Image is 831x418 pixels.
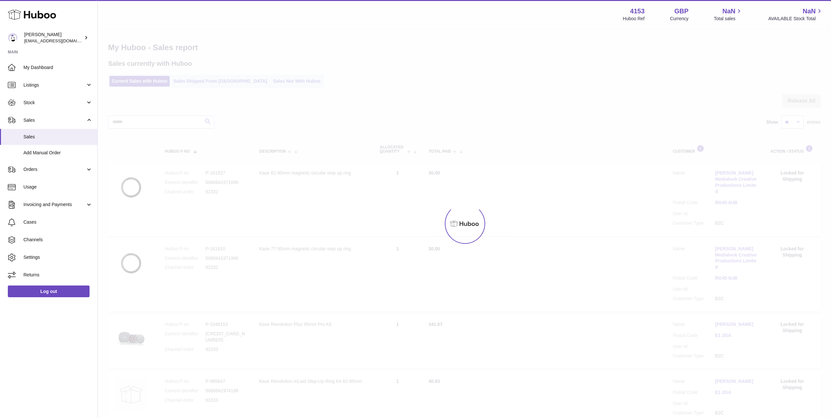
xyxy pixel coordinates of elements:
span: Usage [23,184,92,190]
div: Currency [670,16,689,22]
img: sales@kasefilters.com [8,33,18,43]
span: Total sales [714,16,743,22]
span: Orders [23,166,86,173]
span: Returns [23,272,92,278]
span: AVAILABLE Stock Total [768,16,823,22]
span: [EMAIL_ADDRESS][DOMAIN_NAME] [24,38,96,43]
span: Channels [23,237,92,243]
strong: GBP [674,7,688,16]
span: NaN [803,7,816,16]
span: Listings [23,82,86,88]
span: Settings [23,254,92,260]
a: NaN Total sales [714,7,743,22]
strong: 4153 [630,7,645,16]
span: Add Manual Order [23,150,92,156]
span: Stock [23,100,86,106]
a: NaN AVAILABLE Stock Total [768,7,823,22]
div: [PERSON_NAME] [24,32,83,44]
span: My Dashboard [23,64,92,71]
div: Huboo Ref [623,16,645,22]
span: Invoicing and Payments [23,202,86,208]
span: Cases [23,219,92,225]
span: Sales [23,117,86,123]
span: Sales [23,134,92,140]
a: Log out [8,286,90,297]
span: NaN [722,7,735,16]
